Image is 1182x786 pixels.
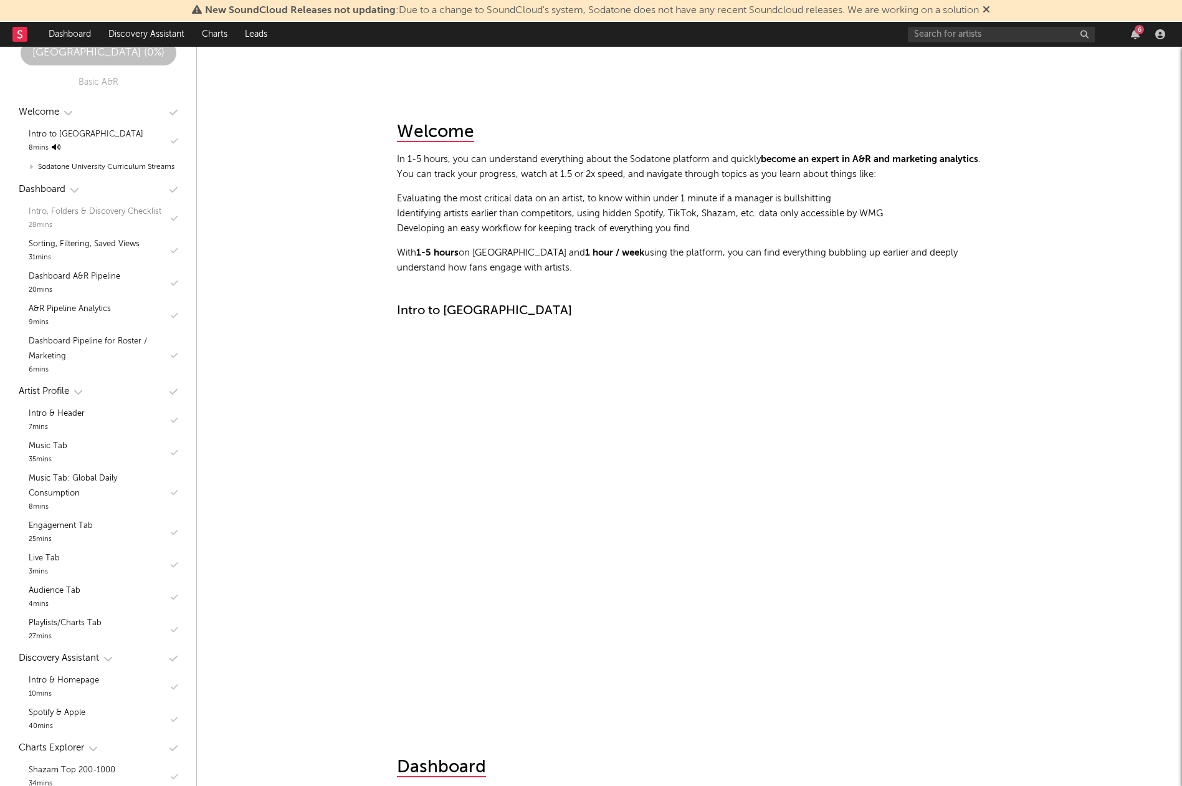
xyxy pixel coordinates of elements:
[29,142,143,155] div: 8 mins
[29,631,102,643] div: 27 mins
[29,284,120,297] div: 20 mins
[29,616,102,631] div: Playlists/Charts Tab
[21,46,176,60] div: [GEOGRAPHIC_DATA] ( 0 %)
[12,157,184,177] div: Sodatone University Curriculum Streams
[29,219,161,232] div: 28 mins
[29,471,168,501] div: Music Tab: Global Daily Consumption
[79,75,118,90] div: Basic A&R
[29,501,168,514] div: 8 mins
[29,439,67,454] div: Music Tab
[29,421,85,434] div: 7 mins
[29,302,111,317] div: A&R Pipeline Analytics
[29,583,80,598] div: Audience Tab
[205,6,396,16] span: New SoundCloud Releases not updating
[29,406,85,421] div: Intro & Header
[29,269,120,284] div: Dashboard A&R Pipeline
[19,105,59,120] div: Welcome
[29,706,85,721] div: Spotify & Apple
[100,22,193,47] a: Discovery Assistant
[205,6,979,16] span: : Due to a change to SoundCloud's system, Sodatone does not have any recent Soundcloud releases. ...
[397,152,983,182] p: In 1-5 hours, you can understand everything about the Sodatone platform and quickly . You can tra...
[29,688,99,701] div: 10 mins
[236,22,276,47] a: Leads
[40,22,100,47] a: Dashboard
[193,22,236,47] a: Charts
[1135,25,1144,34] div: 6
[29,127,143,142] div: Intro to [GEOGRAPHIC_DATA]
[29,252,140,264] div: 31 mins
[29,566,60,578] div: 3 mins
[585,248,644,257] strong: 1 hour / week
[397,304,983,319] div: Intro to [GEOGRAPHIC_DATA]
[19,651,99,666] div: Discovery Assistant
[29,364,168,376] div: 6 mins
[761,155,978,164] strong: become an expert in A&R and marketing analytics
[19,182,65,197] div: Dashboard
[29,551,60,566] div: Live Tab
[397,206,983,221] li: Identifying artists earlier than competitors, using hidden Spotify, TikTok, Shazam, etc. data onl...
[397,759,486,777] div: Dashboard
[397,221,983,236] li: Developing an easy workflow for keeping track of everything you find
[397,325,983,697] iframe: (1) Intro to Sodatone University | Sodatone University
[19,740,84,755] div: Charts Explorer
[29,519,93,534] div: Engagement Tab
[29,334,168,364] div: Dashboard Pipeline for Roster / Marketing
[29,673,99,688] div: Intro & Homepage
[416,248,459,257] strong: 1-5 hours
[29,204,161,219] div: Intro, Folders & Discovery Checklist
[1131,29,1140,39] button: 6
[983,6,990,16] span: Dismiss
[29,237,140,252] div: Sorting, Filtering, Saved Views
[908,27,1095,42] input: Search for artists
[397,123,474,142] div: Welcome
[29,721,85,733] div: 40 mins
[29,598,80,611] div: 4 mins
[29,317,111,329] div: 9 mins
[397,246,983,276] p: With on [GEOGRAPHIC_DATA] and using the platform, you can find everything bubbling up earlier and...
[397,191,983,206] li: Evaluating the most critical data on an artist, to know within under 1 minute if a manager is bul...
[29,763,115,778] div: Shazam Top 200-1000
[29,454,67,466] div: 35 mins
[19,384,69,399] div: Artist Profile
[29,534,93,546] div: 25 mins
